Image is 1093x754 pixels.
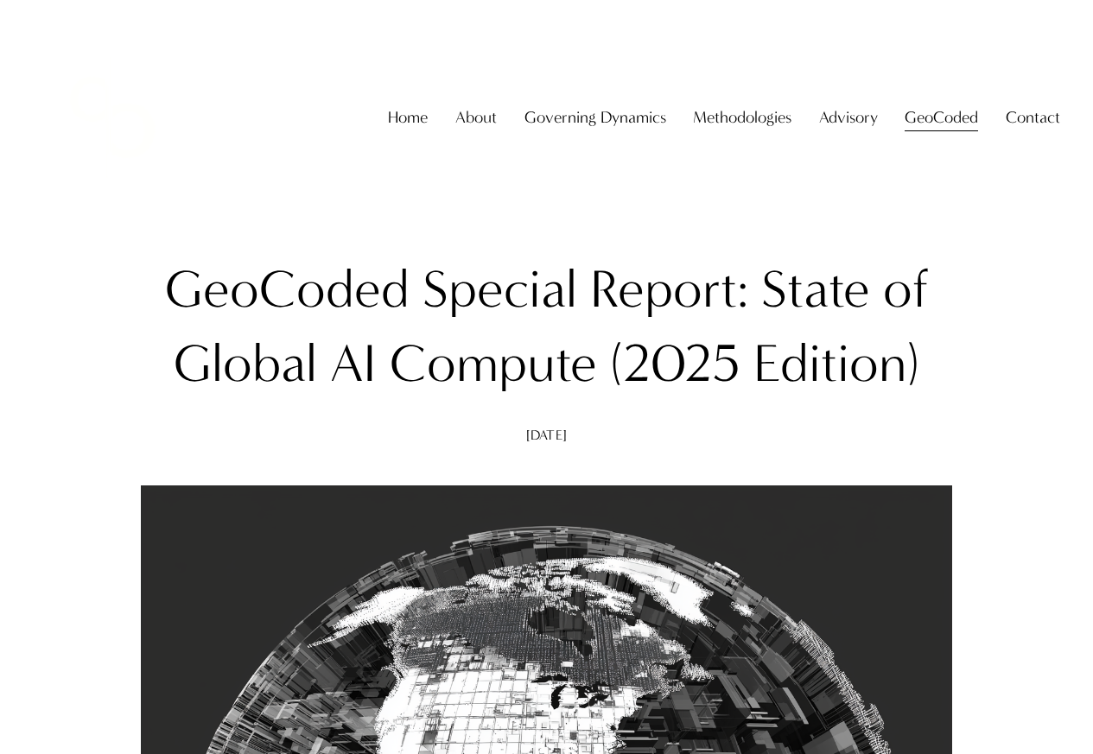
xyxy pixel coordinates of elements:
h1: GeoCoded Special Report: State of Global AI Compute (2025 Edition) [141,252,952,401]
a: folder dropdown [1006,101,1060,134]
a: folder dropdown [524,101,666,134]
span: Governing Dynamics [524,103,666,132]
span: Advisory [819,103,878,132]
span: Methodologies [693,103,791,132]
img: Christopher Sanchez &amp; Co. [33,38,192,197]
span: [DATE] [526,427,567,443]
a: folder dropdown [693,101,791,134]
a: Home [388,101,428,134]
span: GeoCoded [905,103,978,132]
a: folder dropdown [819,101,878,134]
span: Contact [1006,103,1060,132]
a: folder dropdown [455,101,497,134]
span: About [455,103,497,132]
a: folder dropdown [905,101,978,134]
